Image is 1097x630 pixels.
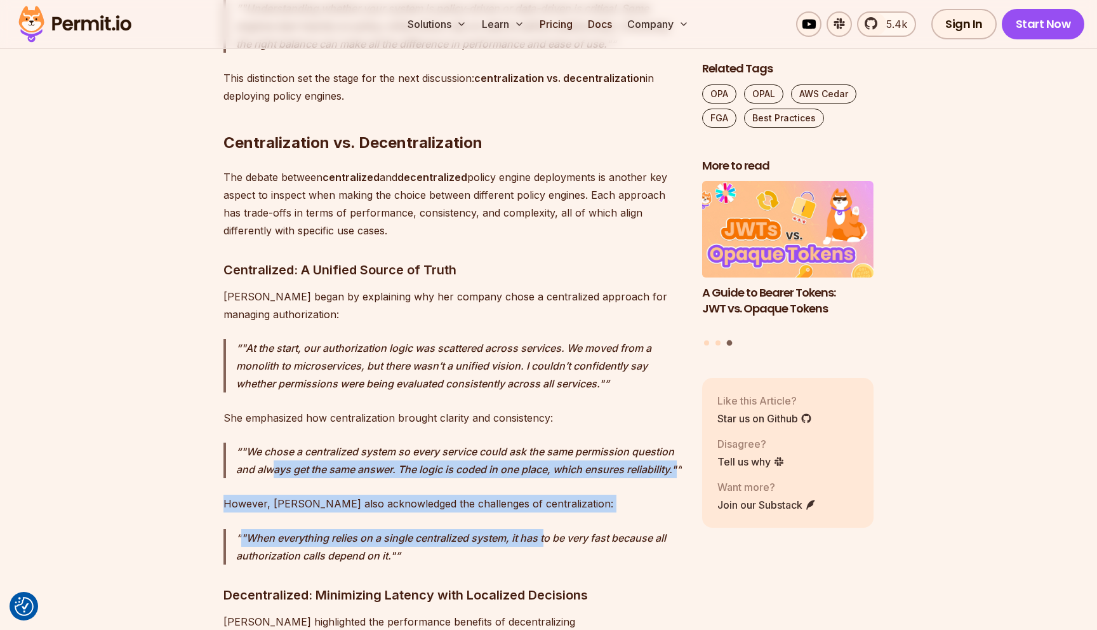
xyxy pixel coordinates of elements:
[931,9,997,39] a: Sign In
[223,495,682,513] p: However, [PERSON_NAME] also acknowledged the challenges of centralization:
[857,11,916,37] a: 5.4k
[1002,9,1085,39] a: Start Now
[702,109,736,128] a: FGA
[477,11,529,37] button: Learn
[236,529,682,565] p: "When everything relies on a single centralized system, it has to be very fast because all author...
[702,182,874,333] a: A Guide to Bearer Tokens: JWT vs. Opaque TokensA Guide to Bearer Tokens: JWT vs. Opaque Tokens
[715,340,721,345] button: Go to slide 2
[223,585,682,605] h3: Decentralized: Minimizing Latency with Localized Decisions
[704,340,709,345] button: Go to slide 1
[402,11,472,37] button: Solutions
[474,72,646,84] strong: centralization vs. decentralization
[702,84,736,104] a: OPA
[322,171,380,184] strong: centralized
[236,339,682,392] p: "At the start, our authorization logic was scattered across services. We moved from a monolith to...
[223,69,682,105] p: This distinction set the stage for the next discussion: in deploying policy engines.
[702,182,874,333] li: 3 of 3
[744,109,824,128] a: Best Practices
[583,11,617,37] a: Docs
[223,288,682,323] p: [PERSON_NAME] began by explaining why her company chose a centralized approach for managing autho...
[622,11,694,37] button: Company
[726,340,732,346] button: Go to slide 3
[702,61,874,77] h2: Related Tags
[13,3,137,46] img: Permit logo
[717,454,785,469] a: Tell us why
[879,17,907,32] span: 5.4k
[717,411,812,426] a: Star us on Github
[717,393,812,408] p: Like this Article?
[702,182,874,348] div: Posts
[744,84,783,104] a: OPAL
[223,82,682,153] h2: Centralization vs. Decentralization
[535,11,578,37] a: Pricing
[223,260,682,280] h3: Centralized: A Unified Source of Truth
[717,436,785,452] p: Disagree?
[702,285,874,317] h3: A Guide to Bearer Tokens: JWT vs. Opaque Tokens
[702,158,874,174] h2: More to read
[717,479,816,495] p: Want more?
[223,168,682,239] p: The debate between and policy engine deployments is another key aspect to inspect when making the...
[223,409,682,427] p: She emphasized how centralization brought clarity and consistency:
[791,84,856,104] a: AWS Cedar
[397,171,467,184] strong: decentralized
[717,497,816,513] a: Join our Substack
[15,597,34,616] button: Consent Preferences
[236,443,682,478] p: "We chose a centralized system so every service could ask the same permission question and always...
[15,597,34,616] img: Revisit consent button
[702,182,874,278] img: A Guide to Bearer Tokens: JWT vs. Opaque Tokens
